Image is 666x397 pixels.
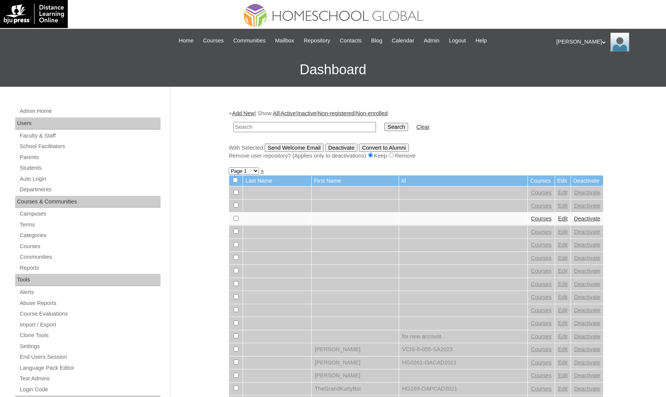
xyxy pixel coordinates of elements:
a: Edit [558,203,568,209]
h3: Dashboard [4,53,662,87]
a: Deactivate [574,333,600,339]
a: Admin Home [19,106,161,116]
a: Inactive [297,110,317,116]
a: Calendar [388,36,418,45]
a: Edit [558,255,568,261]
a: Home [175,36,197,45]
td: [PERSON_NAME] [312,343,399,356]
a: Repository [300,36,334,45]
a: Settings [19,342,161,351]
a: Deactivate [574,189,600,195]
a: Courses [531,294,552,300]
a: Courses [199,36,228,45]
img: logo-white.png [4,4,64,24]
span: Admin [424,36,440,45]
span: Contacts [340,36,362,45]
a: Courses [531,229,552,235]
a: Deactivate [574,203,600,209]
span: Mailbox [275,36,295,45]
span: Communities [233,36,266,45]
a: Deactivate [574,359,600,366]
a: Course Evaluations [19,309,161,319]
a: Alerts [19,288,161,297]
a: Edit [558,333,568,339]
div: With Selected: [229,144,604,160]
a: Deactivate [574,216,600,222]
td: Deactivate [571,175,603,186]
a: Deactivate [574,386,600,392]
a: Courses [531,386,552,392]
a: Deactivate [574,281,600,287]
a: Edit [558,320,568,326]
a: Edit [558,189,568,195]
a: Reports [19,263,161,273]
a: Non-registered [318,110,354,116]
a: Courses [531,203,552,209]
a: Edit [558,294,568,300]
a: Logout [445,36,470,45]
a: Admin [420,36,443,45]
span: Repository [304,36,330,45]
a: Deactivate [574,320,600,326]
a: Import / Export [19,320,161,330]
a: Non-enrolled [356,110,388,116]
td: VCIS-8-055-SA2023 [399,343,527,356]
a: Terms [19,220,161,230]
a: Courses [531,333,552,339]
a: Courses [531,216,552,222]
a: Auto Login [19,174,161,184]
a: Edit [558,242,568,248]
a: Courses [531,281,552,287]
td: Courses [528,175,555,186]
input: Search [384,123,408,131]
a: Login Code [19,385,161,394]
a: Courses [531,189,552,195]
a: Courses [531,372,552,378]
a: Communities [19,252,161,262]
a: Edit [558,346,568,352]
a: Departments [19,185,161,194]
a: Test Admins [19,374,161,383]
a: Contacts [336,36,365,45]
a: » [260,168,264,174]
input: Deactivate [325,144,357,152]
td: [PERSON_NAME] [312,369,399,382]
a: Language Pack Editor [19,363,161,373]
a: Edit [558,386,568,392]
a: Deactivate [574,255,600,261]
a: Courses [531,242,552,248]
span: Home [179,36,193,45]
a: Campuses [19,209,161,219]
a: Edit [558,307,568,313]
a: School Facilitators [19,142,161,151]
span: Calendar [392,36,414,45]
a: Deactivate [574,307,600,313]
a: Edit [558,216,568,222]
a: Active [281,110,296,116]
a: Edit [558,281,568,287]
a: Edit [558,268,568,274]
a: Courses [531,359,552,366]
div: Courses & Communities [15,196,161,208]
a: End Users Session [19,352,161,362]
div: Tools [15,274,161,286]
input: Send Welcome Email [265,144,324,152]
a: Courses [531,346,552,352]
td: Edit [555,175,571,186]
div: [PERSON_NAME] [556,33,658,52]
a: Edit [558,229,568,235]
a: Deactivate [574,242,600,248]
a: Courses [19,242,161,251]
a: Mailbox [271,36,298,45]
a: Deactivate [574,268,600,274]
td: Last Name [243,175,311,186]
a: Courses [531,307,552,313]
a: Faculty & Staff [19,131,161,141]
a: Edit [558,359,568,366]
a: Blog [367,36,386,45]
a: Courses [531,320,552,326]
a: Edit [558,372,568,378]
a: Help [472,36,491,45]
a: Deactivate [574,229,600,235]
td: HG0261-OACAD2021 [399,356,527,369]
